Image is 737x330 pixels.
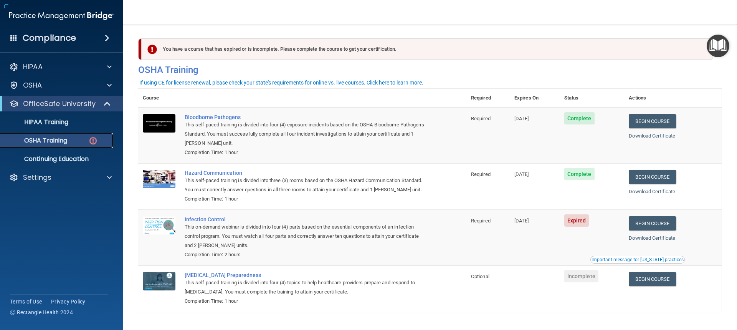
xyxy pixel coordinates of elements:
[185,148,428,157] div: Completion Time: 1 hour
[5,155,110,163] p: Continuing Education
[138,79,425,86] button: If using CE for license renewal, please check your state's requirements for online vs. live cours...
[514,218,529,224] span: [DATE]
[590,256,685,264] button: Read this if you are a dental practitioner in the state of CA
[629,216,676,231] a: Begin Course
[185,170,428,176] a: Hazard Communication
[23,99,96,108] p: OfficeSafe University
[707,35,729,57] button: Open Resource Center
[9,173,112,182] a: Settings
[9,8,114,23] img: PMB logo
[564,112,595,124] span: Complete
[466,89,510,108] th: Required
[471,116,491,121] span: Required
[88,136,98,146] img: danger-circle.6113f641.png
[185,216,428,222] a: Infection Control
[138,65,722,75] h4: OSHA Training
[139,80,423,85] div: If using CE for license renewal, please check your state's requirements for online vs. live cours...
[629,133,675,139] a: Download Certificate
[23,81,42,90] p: OSHA
[629,272,676,286] a: Begin Course
[629,114,676,128] a: Begin Course
[510,89,560,108] th: Expires On
[185,194,428,204] div: Completion Time: 1 hour
[514,116,529,121] span: [DATE]
[5,137,67,144] p: OSHA Training
[185,222,428,250] div: This on-demand webinar is divided into four (4) parts based on the essential components of an inf...
[185,120,428,148] div: This self-paced training is divided into four (4) exposure incidents based on the OSHA Bloodborne...
[9,99,111,108] a: OfficeSafe University
[629,189,675,194] a: Download Certificate
[592,257,684,262] div: Important message for [US_STATE] practices
[185,297,428,306] div: Completion Time: 1 hour
[10,298,42,305] a: Terms of Use
[471,218,491,224] span: Required
[23,173,51,182] p: Settings
[185,250,428,259] div: Completion Time: 2 hours
[471,171,491,177] span: Required
[564,168,595,180] span: Complete
[10,308,73,316] span: Ⓒ Rectangle Health 2024
[564,270,598,282] span: Incomplete
[471,274,489,279] span: Optional
[624,89,722,108] th: Actions
[23,33,76,43] h4: Compliance
[514,171,529,177] span: [DATE]
[560,89,625,108] th: Status
[629,170,676,184] a: Begin Course
[147,45,157,54] img: exclamation-circle-solid-danger.72ef9ffc.png
[141,38,713,60] div: You have a course that has expired or is incomplete. Please complete the course to get your certi...
[629,235,675,241] a: Download Certificate
[9,81,112,90] a: OSHA
[185,176,428,194] div: This self-paced training is divided into three (3) rooms based on the OSHA Hazard Communication S...
[185,272,428,278] a: [MEDICAL_DATA] Preparedness
[185,114,428,120] a: Bloodborne Pathogens
[23,62,43,71] p: HIPAA
[51,298,86,305] a: Privacy Policy
[185,278,428,297] div: This self-paced training is divided into four (4) topics to help healthcare providers prepare and...
[9,62,112,71] a: HIPAA
[5,118,68,126] p: HIPAA Training
[138,89,180,108] th: Course
[564,214,589,227] span: Expired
